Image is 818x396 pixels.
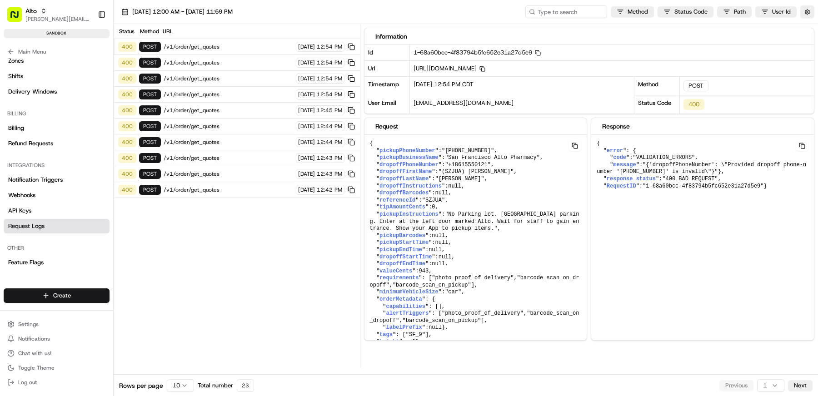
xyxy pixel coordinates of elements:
span: null [439,254,452,260]
span: Chat with us! [18,350,51,357]
span: response_status [607,176,656,182]
span: 12:44 PM [317,139,342,146]
div: 💻 [77,203,84,211]
span: /v1/order/get_quotes [164,186,293,193]
div: POST [139,74,161,84]
div: Past conversations [9,118,61,125]
button: User Id [755,6,797,17]
span: [DATE] [298,107,315,114]
span: 12:44 PM [317,123,342,130]
span: User Id [772,8,791,16]
span: [DATE] [298,170,315,178]
input: Type to search [525,5,607,18]
button: Alto[PERSON_NAME][EMAIL_ADDRESS][DOMAIN_NAME] [4,4,94,25]
span: alertTriggers [386,310,429,317]
div: Id [364,45,410,60]
div: POST [683,80,708,91]
span: RequestID [607,183,636,189]
span: Pylon [90,225,110,232]
span: [DATE] [80,140,99,148]
span: "SZJUA" [422,197,445,203]
span: dropoffEndTime [379,261,425,267]
span: "SF_9" [406,332,425,338]
a: API Keys [4,203,110,218]
pre: { " ": { " ": , " ": }, " ": , " ": } [591,135,814,195]
span: 12:43 PM [317,154,342,162]
div: [DATE] 12:54 PM CDT [410,77,634,95]
span: Total number [198,381,233,390]
span: Shifts [8,72,23,80]
span: pickupBarcodes [379,233,425,239]
span: null [429,247,442,253]
div: Response [602,122,803,131]
span: "San Francisco Alto Pharmacy" [445,154,540,161]
button: Next [788,380,813,391]
a: Zones [4,54,110,68]
span: Knowledge Base [18,203,70,212]
span: Billing [8,124,24,132]
div: Timestamp [364,77,410,95]
span: Feature Flags [8,258,44,267]
div: User Email [364,95,410,114]
a: Feature Flags [4,255,110,270]
div: 400 [118,169,136,179]
button: Start new chat [155,89,165,100]
span: Request Logs [8,222,45,230]
a: Webhooks [4,188,110,203]
img: Nash [9,9,27,27]
span: 12:54 PM [317,59,342,66]
span: /v1/order/get_quotes [164,75,293,82]
span: /v1/order/get_quotes [164,59,293,66]
span: height [379,339,399,345]
span: null [435,190,449,196]
span: [DATE] [298,139,315,146]
div: POST [139,153,161,163]
button: See all [141,116,165,127]
a: Request Logs [4,219,110,233]
div: Request [375,122,576,131]
div: 400 [118,42,136,52]
button: Main Menu [4,45,110,58]
span: [DATE] [298,75,315,82]
span: Notifications [18,335,50,342]
span: [DATE] [298,91,315,98]
span: "VALIDATION_ERRORS" [633,154,695,161]
button: Settings [4,318,110,331]
span: valueCents [379,268,412,274]
span: /v1/order/get_quotes [164,91,293,98]
span: Settings [18,321,39,328]
a: Shifts [4,69,110,84]
div: 400 [118,121,136,131]
span: dropoffLastName [379,176,429,182]
span: "car" [445,289,461,295]
span: "+18615550121" [445,162,491,168]
div: 400 [118,105,136,115]
span: Zones [8,57,24,65]
span: dropoffStartTime [379,254,432,260]
span: "(SZJUA) [PERSON_NAME]" [439,168,514,175]
span: minimumVehicleSize [379,289,439,295]
span: 12:42 PM [317,186,342,193]
span: pickupBusinessName [379,154,439,161]
button: Path [717,6,752,17]
span: 1-68a60bcc-4f83794b5fc652e31a27d5e9 [414,49,541,56]
span: null [432,233,445,239]
span: /v1/order/get_quotes [164,154,293,162]
a: Powered byPylon [64,224,110,232]
span: pickupInstructions [379,211,439,218]
span: "barcode_scan_on_pickup" [403,317,481,324]
span: "photo_proof_of_delivery" [442,310,524,317]
span: [DATE] 12:00 AM - [DATE] 11:59 PM [132,8,233,16]
a: 💻API Documentation [73,199,150,215]
div: URL [163,28,356,35]
span: "[PHONE_NUMBER]" [442,148,494,154]
span: [EMAIL_ADDRESS][DOMAIN_NAME] [414,99,514,107]
span: capabilities [386,303,425,310]
span: [DATE] [298,154,315,162]
span: "400 BAD_REQUEST" [662,176,718,182]
button: [PERSON_NAME][EMAIL_ADDRESS][DOMAIN_NAME] [25,15,90,23]
span: /v1/order/get_quotes [164,123,293,130]
span: pickupEndTime [379,247,422,253]
div: POST [139,169,161,179]
span: API Documentation [86,203,146,212]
